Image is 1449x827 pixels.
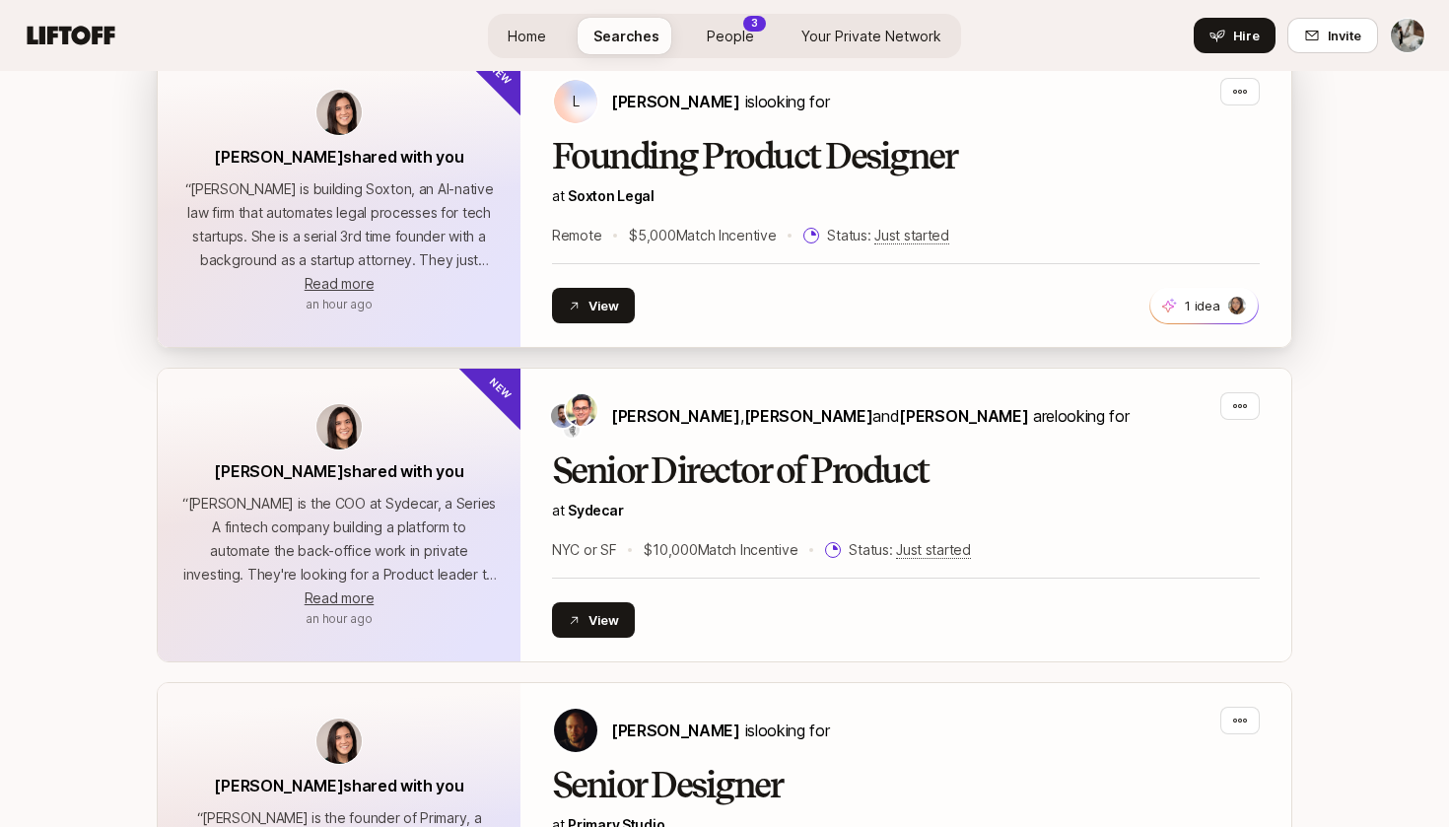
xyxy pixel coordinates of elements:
[564,422,580,438] img: Nik Talreja
[899,406,1028,426] span: [PERSON_NAME]
[305,589,374,606] span: Read more
[786,18,957,54] a: Your Private Network
[874,227,949,244] span: Just started
[181,177,497,272] p: “ [PERSON_NAME] is building Soxton, an AI-native law firm that automates legal processes for tech...
[849,538,970,562] p: Status:
[552,538,616,562] p: NYC or SF
[593,26,659,46] span: Searches
[1287,18,1378,53] button: Invite
[611,718,829,743] p: is looking for
[554,709,597,752] img: Nicholas Pattison
[1233,26,1260,45] span: Hire
[552,451,1260,491] h2: Senior Director of Product
[691,18,770,54] a: People3
[552,499,1260,522] p: at
[578,18,675,54] a: Searches
[508,26,546,46] span: Home
[740,406,873,426] span: ,
[552,288,635,323] button: View
[827,224,948,247] p: Status:
[566,394,597,426] img: Shriram Bhashyam
[1391,19,1424,52] img: Nishtha Dalal
[316,719,362,764] img: avatar-url
[1185,296,1219,315] p: 1 idea
[552,766,1260,805] h2: Senior Designer
[872,406,1028,426] span: and
[305,272,374,296] button: Read more
[1328,26,1361,45] span: Invite
[306,297,372,311] span: September 17, 2025 9:07am
[644,538,797,562] p: $10,000 Match Incentive
[456,335,554,433] div: New
[1390,18,1425,53] button: Nishtha Dalal
[1149,287,1259,324] button: 1 idea
[801,26,941,46] span: Your Private Network
[1194,18,1276,53] button: Hire
[751,16,758,31] p: 3
[305,586,374,610] button: Read more
[214,461,463,481] span: [PERSON_NAME] shared with you
[551,404,575,428] img: Adam Hill
[896,541,971,559] span: Just started
[568,502,623,518] a: Sydecar
[214,776,463,795] span: [PERSON_NAME] shared with you
[552,184,1260,208] p: at
[1228,297,1246,314] img: 2414d9ae_99c8_4d7c_b5af_58fc005aa43d.jpg
[611,92,740,111] span: [PERSON_NAME]
[552,224,601,247] p: Remote
[611,403,1129,429] p: are looking for
[552,602,635,638] button: View
[305,275,374,292] span: Read more
[611,406,740,426] span: [PERSON_NAME]
[316,90,362,135] img: avatar-url
[629,224,776,247] p: $5,000 Match Incentive
[573,90,580,113] p: L
[316,404,362,449] img: avatar-url
[707,26,754,46] span: People
[611,89,829,114] p: is looking for
[611,721,740,740] span: [PERSON_NAME]
[181,492,497,586] p: “ [PERSON_NAME] is the COO at Sydecar, a Series A fintech company building a platform to automate...
[744,406,873,426] span: [PERSON_NAME]
[492,18,562,54] a: Home
[568,187,655,204] span: Soxton Legal
[214,147,463,167] span: [PERSON_NAME] shared with you
[306,611,372,626] span: September 17, 2025 9:07am
[552,137,1260,176] h2: Founding Product Designer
